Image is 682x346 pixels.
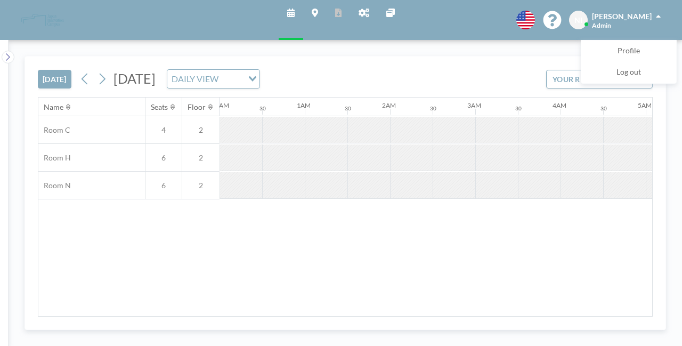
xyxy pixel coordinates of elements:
[259,105,266,112] div: 30
[212,101,229,109] div: 12AM
[553,101,566,109] div: 4AM
[167,70,259,88] div: Search for option
[17,10,68,31] img: organization-logo
[182,181,220,190] span: 2
[113,70,156,86] span: [DATE]
[145,153,182,163] span: 6
[382,101,396,109] div: 2AM
[581,62,676,83] a: Log out
[169,72,221,86] span: DAILY VIEW
[430,105,436,112] div: 30
[38,153,71,163] span: Room H
[345,105,351,112] div: 30
[182,153,220,163] span: 2
[515,105,522,112] div: 30
[38,181,71,190] span: Room N
[600,105,607,112] div: 30
[618,46,640,57] span: Profile
[546,70,653,88] button: YOUR RESERVATIONS
[574,15,582,25] span: NI
[616,67,641,78] span: Log out
[182,125,220,135] span: 2
[638,101,652,109] div: 5AM
[581,41,676,62] a: Profile
[467,101,481,109] div: 3AM
[222,72,242,86] input: Search for option
[44,102,63,112] div: Name
[38,70,71,88] button: [DATE]
[188,102,206,112] div: Floor
[145,181,182,190] span: 6
[592,12,652,21] span: [PERSON_NAME]
[297,101,311,109] div: 1AM
[145,125,182,135] span: 4
[38,125,70,135] span: Room C
[151,102,168,112] div: Seats
[592,21,611,29] span: Admin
